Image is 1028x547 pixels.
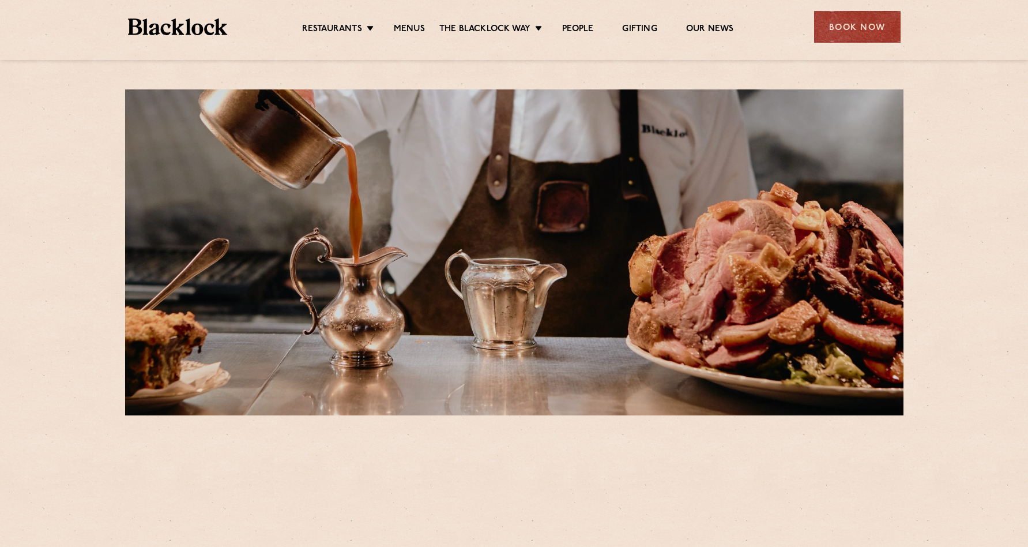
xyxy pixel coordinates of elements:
[439,24,530,36] a: The Blacklock Way
[814,11,901,43] div: Book Now
[562,24,593,36] a: People
[622,24,657,36] a: Gifting
[686,24,734,36] a: Our News
[394,24,425,36] a: Menus
[302,24,362,36] a: Restaurants
[128,18,228,35] img: BL_Textured_Logo-footer-cropped.svg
